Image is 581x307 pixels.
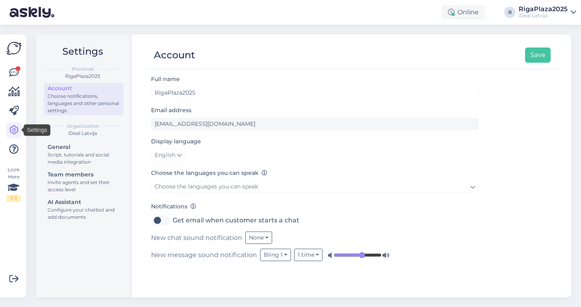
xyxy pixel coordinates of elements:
div: Choose notifications, languages and other personal settings [48,93,119,114]
div: Look Here [6,166,21,202]
div: Script, tutorials and social media integration [48,151,119,166]
h2: Settings [42,44,123,59]
label: Display language [151,137,201,146]
div: Account [154,48,195,63]
div: New chat sound notification [151,232,479,244]
div: AI Assistant [48,198,119,206]
div: Configure your chatbot and add documents [48,206,119,221]
div: iDeal Latvija [519,12,567,19]
a: Team membersInvite agents and set their access level [44,169,123,194]
a: GeneralScript, tutorials and social media integration [44,142,123,167]
a: English [151,149,185,162]
div: 1 / 3 [6,195,21,202]
div: Online [442,5,485,20]
button: 1 time [294,249,323,261]
div: Account [48,84,119,93]
label: Notifications [151,202,196,211]
span: Choose the languages you can speak [155,183,258,190]
div: New message sound notification [151,249,479,261]
label: Choose the languages you can speak [151,169,267,177]
a: AccountChoose notifications, languages and other personal settings [44,83,123,115]
label: Full name [151,75,180,83]
div: General [48,143,119,151]
div: R [504,7,515,18]
div: Team members [48,170,119,179]
button: Bling 1 [260,249,291,261]
img: Askly Logo [6,41,22,56]
div: RigaPlaza2025 [42,73,123,80]
b: Organization [67,123,99,130]
a: RigaPlaza2025iDeal Latvija [519,6,576,19]
span: English [155,151,175,160]
a: AI AssistantConfigure your chatbot and add documents [44,197,123,222]
div: RigaPlaza2025 [519,6,567,12]
b: Personal [72,65,94,73]
button: Save [525,48,551,63]
input: Enter email [151,118,479,130]
label: Email address [151,106,191,115]
div: Invite agents and set their access level [48,179,119,193]
button: None [245,232,272,244]
a: Choose the languages you can speak [151,180,479,193]
label: Get email when customer starts a chat [173,214,299,227]
div: iDeal Latvija [42,130,123,137]
input: Enter name [151,87,479,99]
div: Settings [24,125,50,136]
